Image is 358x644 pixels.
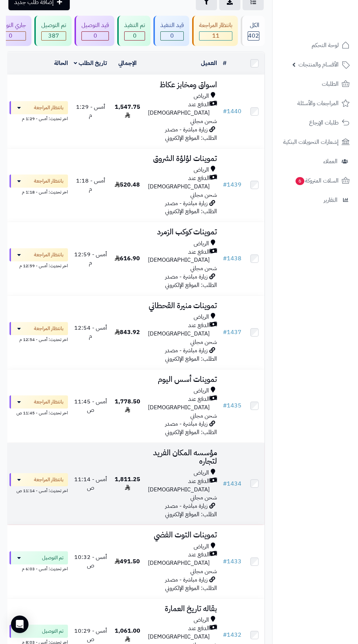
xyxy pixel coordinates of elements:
[148,174,210,191] span: الدفع عند [DEMOGRAPHIC_DATA]
[199,32,232,40] div: 11
[76,176,105,193] span: أمس - 1:18 م
[297,98,339,108] span: المراجعات والأسئلة
[115,103,140,120] span: 1,547.75
[223,180,241,189] a: #1439
[223,254,227,263] span: #
[74,323,107,341] span: أمس - 12:54 م
[152,16,191,46] a: قيد التنفيذ 0
[194,239,209,248] span: الرياض
[148,531,217,539] h3: تموينات التوت الفضي
[190,264,217,273] span: شحن مجاني
[74,475,107,492] span: أمس - 11:14 ص
[148,605,217,613] h3: بقاله تاريخ العمارة
[223,107,241,116] a: #1440
[194,313,209,321] span: الرياض
[324,195,338,205] span: التقارير
[223,180,227,189] span: #
[239,16,266,46] a: الكل402
[165,575,217,593] span: زيارة مباشرة - مصدر الطلب: الموقع الإلكتروني
[42,554,64,561] span: تم التوصيل
[190,411,217,420] span: شحن مجاني
[223,557,241,566] a: #1433
[165,419,217,437] span: زيارة مباشرة - مصدر الطلب: الموقع الإلكتروني
[54,59,68,68] a: الحالة
[82,32,108,40] div: 0
[115,626,140,644] span: 1,061.00
[148,81,217,89] h3: اسواق ومخابز عكاظ
[190,117,217,126] span: شحن مجاني
[115,180,140,189] span: 520.48
[223,328,241,337] a: #1437
[42,32,66,40] span: 387
[115,557,140,566] span: 491.50
[34,325,64,332] span: بانتظار المراجعة
[9,409,68,416] div: اخر تحديث: أمس - 11:45 ص
[34,398,64,406] span: بانتظار المراجعة
[190,567,217,576] span: شحن مجاني
[125,32,145,40] div: 0
[41,21,66,30] div: تم التوصيل
[160,21,184,30] div: قيد التنفيذ
[148,477,210,494] span: الدفع عند [DEMOGRAPHIC_DATA]
[322,79,339,89] span: الطلبات
[223,328,227,337] span: #
[223,59,226,68] a: #
[223,254,241,263] a: #1438
[296,177,304,185] span: 6
[118,59,137,68] a: الإجمالي
[312,40,339,50] span: لوحة التحكم
[148,228,217,236] h3: تموينات كوكب الزمرد
[34,251,64,258] span: بانتظار المراجعة
[76,103,105,120] span: أمس - 1:29 م
[165,502,217,519] span: زيارة مباشرة - مصدر الطلب: الموقع الإلكتروني
[148,375,217,384] h3: تموينات أسس اليوم
[148,154,217,163] h3: تموينات لؤلؤة الشروق
[34,476,64,483] span: بانتظار المراجعة
[73,16,116,46] a: قيد التوصيل 0
[194,92,209,100] span: الرياض
[323,156,338,166] span: العملاء
[277,95,354,112] a: المراجعات والأسئلة
[201,59,217,68] a: العميل
[115,254,140,263] span: 616.90
[277,75,354,93] a: الطلبات
[298,60,339,70] span: الأقسام والمنتجات
[74,397,107,414] span: أمس - 11:45 ص
[248,32,259,40] span: 402
[277,191,354,209] a: التقارير
[190,338,217,346] span: شحن مجاني
[148,302,217,310] h3: تموينات منيرة القحطاني
[248,21,259,30] div: الكل
[165,199,217,216] span: زيارة مباشرة - مصدر الطلب: الموقع الإلكتروني
[199,21,232,30] div: بانتظار المراجعة
[223,401,241,410] a: #1435
[33,16,73,46] a: تم التوصيل 387
[115,397,140,414] span: 1,778.50
[165,272,217,290] span: زيارة مباشرة - مصدر الطلب: الموقع الإلكتروني
[148,551,210,567] span: الدفع عند [DEMOGRAPHIC_DATA]
[148,624,210,641] span: الدفع عند [DEMOGRAPHIC_DATA]
[194,616,209,624] span: الرياض
[165,125,217,142] span: زيارة مباشرة - مصدر الطلب: الموقع الإلكتروني
[161,32,183,40] span: 0
[223,630,227,639] span: #
[42,628,64,635] span: تم التوصيل
[223,557,227,566] span: #
[190,191,217,199] span: شحن مجاني
[9,261,68,269] div: اخر تحديث: أمس - 12:59 م
[194,166,209,174] span: الرياض
[81,21,109,30] div: قيد التوصيل
[116,16,152,46] a: تم التنفيذ 0
[74,59,107,68] a: تاريخ الطلب
[124,21,145,30] div: تم التنفيذ
[190,493,217,502] span: شحن مجاني
[148,248,210,265] span: الدفع عند [DEMOGRAPHIC_DATA]
[9,564,68,572] div: اخر تحديث: أمس - 6:03 م
[115,328,140,337] span: 843.92
[277,37,354,54] a: لوحة التحكم
[223,630,241,639] a: #1432
[9,486,68,494] div: اخر تحديث: أمس - 11:14 ص
[223,479,241,488] a: #1434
